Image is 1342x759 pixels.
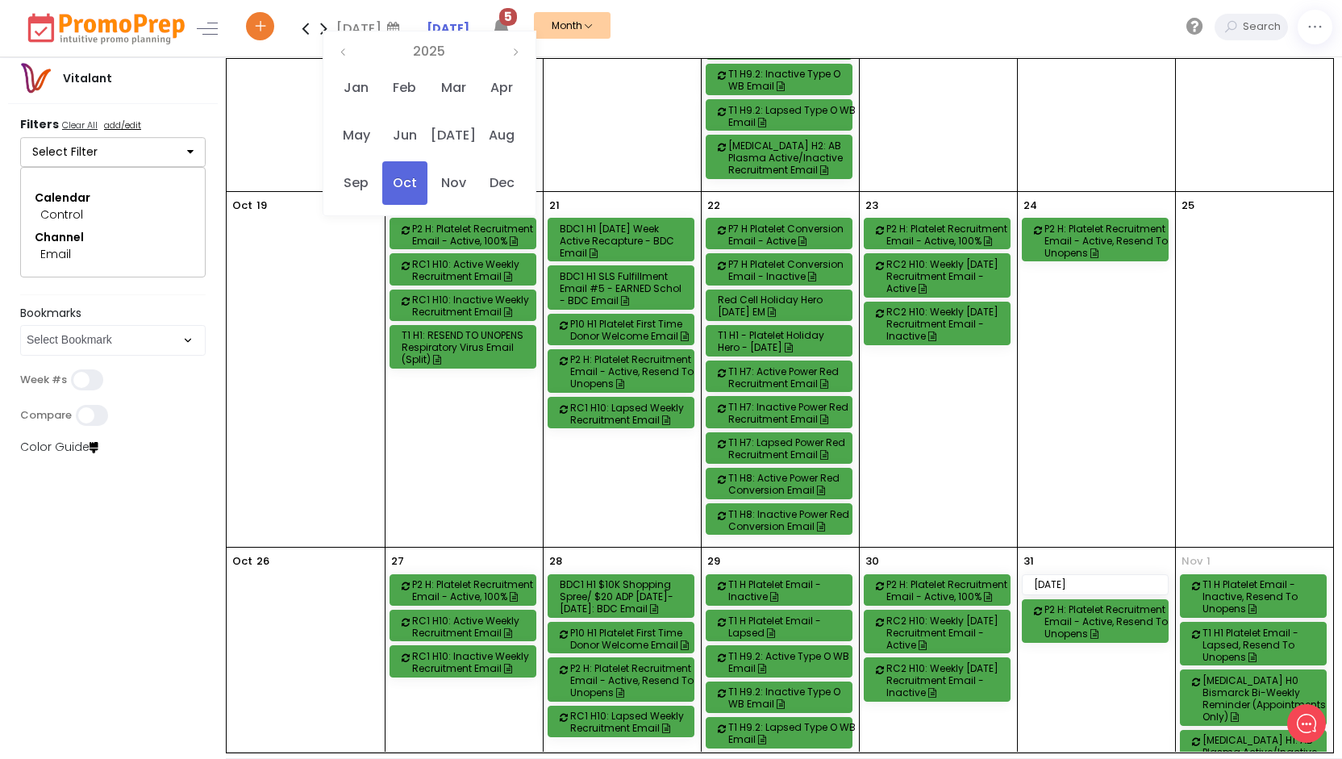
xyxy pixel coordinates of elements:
[728,68,856,92] div: T1 H9.2: Inactive Type O WB Email
[412,650,540,674] div: RC1 H10: Inactive Weekly Recruitment Email
[382,114,427,157] span: Jun
[865,553,879,569] p: 30
[1023,198,1037,214] p: 24
[728,578,856,603] div: T1 H Platelet Email - Inactive
[570,627,698,651] div: P10 H1 Platelet First Time Donor Welcome Email
[570,402,698,426] div: RC1 H10: Lapsed Weekly Recruitment Email
[1044,223,1172,259] div: P2 H: Platelet Recruitment Email - Active, Resend to Unopens
[1182,553,1202,569] span: Nov
[480,66,524,110] span: Apr
[886,223,1014,247] div: P2 H: Platelet Recruitment Email - Active, 100%
[104,115,194,127] span: New conversation
[728,258,856,282] div: P7 H Platelet Conversion Email - Inactive
[412,615,540,639] div: RC1 H10: Active Weekly Recruitment Email
[20,439,98,455] a: Color Guide
[20,116,59,132] strong: Filters
[101,119,144,135] a: add/edit
[1239,14,1288,40] input: Search
[412,223,540,247] div: P2 H: Platelet Recruitment Email - Active, 100%
[19,62,52,94] img: vitalantlogo.png
[52,70,123,87] div: Vitalant
[334,114,378,157] span: May
[728,140,856,176] div: [MEDICAL_DATA] H2: AB Plasma Active/Inactive Recruitment Email
[256,553,269,569] p: 26
[232,198,252,214] p: Oct
[560,223,687,259] div: BDC1 H1 [DATE] Week Active Recapture - BDC Email
[728,401,856,425] div: T1 H7: Inactive Power Red Recruitment Email
[412,258,540,282] div: RC1 H10: Active Weekly Recruitment Email
[431,161,475,205] span: Nov
[334,66,378,110] span: Jan
[431,114,475,157] span: [DATE]
[412,578,540,603] div: P2 H: Platelet Recruitment Email - Active, 100%
[560,578,687,615] div: BDC1 H1 $10K Shopping Spree/ $20 ADP [DATE]-[DATE]: BDC Email
[62,119,98,131] u: Clear All
[499,8,517,26] span: 5
[570,710,698,734] div: RC1 H10: Lapsed Weekly Recruitment Email
[427,20,469,36] strong: [DATE]
[1202,627,1331,663] div: T1 H1 Platelet Email - Lapsed, Resend to Unopens
[480,161,524,205] span: Dec
[20,137,206,168] button: Select Filter
[427,20,469,37] a: [DATE]
[728,721,856,745] div: T1 H9.2: Lapsed Type O WB Email
[1034,578,1161,590] div: [DATE]
[728,650,856,674] div: T1 H9.2: Active Type O WB Email
[35,190,191,206] div: Calendar
[534,12,611,39] button: Month
[104,119,141,131] u: add/edit
[20,307,206,321] label: Bookmarks
[707,198,720,214] p: 22
[728,615,856,639] div: T1 H Platelet Email - Lapsed
[45,72,277,91] h2: What can we do to help?
[232,553,252,569] p: Oct
[1202,674,1331,723] div: [MEDICAL_DATA] H0 Bismarck Bi-Weekly Reminder (Appointments Only)
[1182,198,1194,214] p: 25
[412,294,540,318] div: RC1 H10: Inactive Weekly Recruitment Email
[1287,704,1326,743] iframe: gist-messenger-bubble-iframe
[256,198,267,214] p: 19
[886,306,1014,342] div: RC2 H10: Weekly [DATE] Recruitment Email - Inactive
[570,318,698,342] div: P10 H1 Platelet First Time Donor Welcome Email
[1202,578,1331,615] div: T1 H Platelet Email - Inactive, Resend to Unopens
[382,66,427,110] span: Feb
[20,373,67,386] label: Week #s
[40,246,185,263] div: Email
[336,16,405,40] div: [DATE]
[886,578,1014,603] div: P2 H: Platelet Recruitment Email - Active, 100%
[728,508,856,532] div: T1 H8: Inactive Power Red Conversion Email
[13,104,310,138] button: New conversation
[718,294,845,318] div: Red Cell Holiday Hero [DATE] EM
[728,223,856,247] div: P7 H Platelet Conversion Email - Active
[728,104,856,128] div: T1 H9.2: Lapsed Type O WB Email
[40,206,185,223] div: Control
[391,553,404,569] p: 27
[1023,553,1034,569] p: 31
[402,329,529,365] div: T1 H1: RESEND TO UNOPENS Respiratory Virus Email (Split)
[728,365,856,390] div: T1 H7: Active Power Red Recruitment Email
[570,353,698,390] div: P2 H: Platelet Recruitment Email - Active, Resend to Unopens
[728,472,856,496] div: T1 H8: Active Power Red Conversion Email
[1044,603,1172,640] div: P2 H: Platelet Recruitment Email - Active, Resend to Unopens
[886,662,1014,699] div: RC2 H10: Weekly [DATE] Recruitment Email - Inactive
[707,553,720,569] p: 29
[549,198,560,214] p: 21
[1207,553,1211,569] p: 1
[20,409,72,422] label: Compare
[45,40,277,64] h1: Hello [PERSON_NAME]!
[35,229,191,246] div: Channel
[135,564,204,574] span: We run on Gist
[865,198,878,214] p: 23
[480,114,524,157] span: Aug
[356,40,503,64] th: 2025
[549,553,562,569] p: 28
[570,662,698,699] div: P2 H: Platelet Recruitment Email - Active, Resend to Unopens
[886,615,1014,651] div: RC2 H10: Weekly [DATE] Recruitment Email - Active
[382,161,427,205] span: Oct
[431,66,475,110] span: Mar
[728,686,856,710] div: T1 H9.2: Inactive Type O WB Email
[560,270,687,307] div: BDC1 H1 SLS Fulfillment Email #5 - EARNED Schol - BDC Email
[728,436,856,461] div: T1 H7: Lapsed Power Red Recruitment Email
[334,161,378,205] span: Sep
[886,258,1014,294] div: RC2 H10: Weekly [DATE] Recruitment Email - Active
